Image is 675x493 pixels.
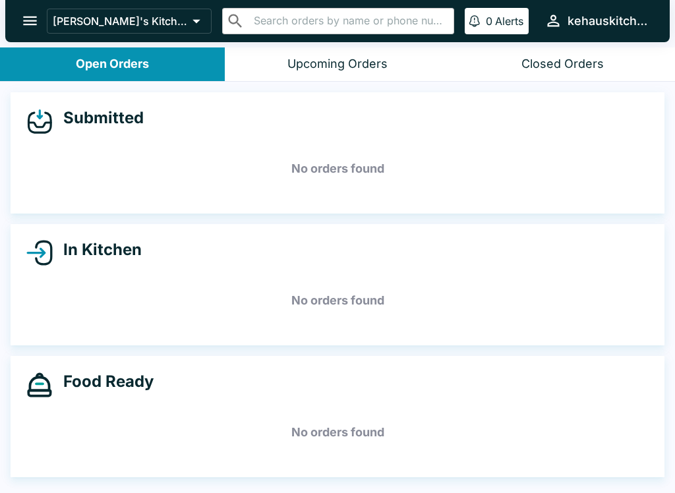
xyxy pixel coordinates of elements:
[53,372,154,391] h4: Food Ready
[26,409,649,456] h5: No orders found
[53,14,187,28] p: [PERSON_NAME]'s Kitchen
[53,108,144,128] h4: Submitted
[13,4,47,38] button: open drawer
[26,145,649,192] h5: No orders found
[26,277,649,324] h5: No orders found
[495,14,523,28] p: Alerts
[521,57,604,72] div: Closed Orders
[287,57,388,72] div: Upcoming Orders
[76,57,149,72] div: Open Orders
[53,240,142,260] h4: In Kitchen
[250,12,448,30] input: Search orders by name or phone number
[486,14,492,28] p: 0
[47,9,212,34] button: [PERSON_NAME]'s Kitchen
[539,7,654,35] button: kehauskitchen
[568,13,649,29] div: kehauskitchen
